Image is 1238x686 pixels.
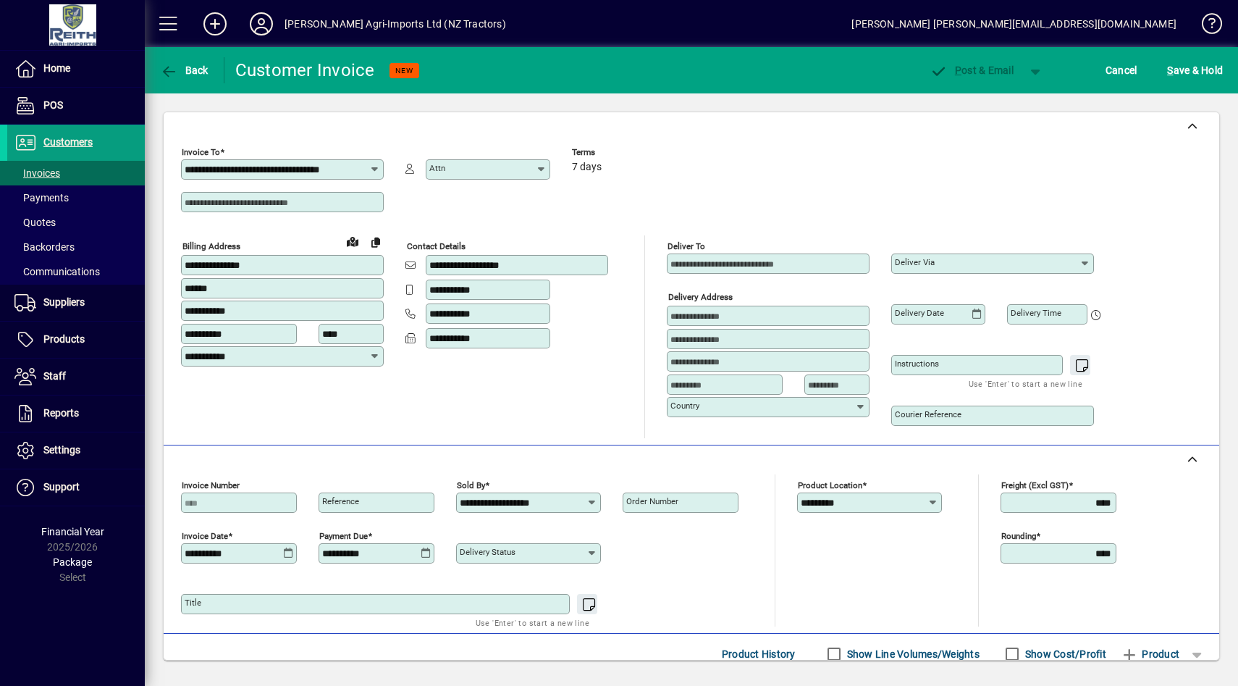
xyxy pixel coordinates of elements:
a: Support [7,469,145,506]
span: ave & Hold [1167,59,1223,82]
a: Communications [7,259,145,284]
mat-label: Reference [322,496,359,506]
span: NEW [395,66,413,75]
label: Show Cost/Profit [1022,647,1106,661]
app-page-header-button: Back [145,57,224,83]
a: Products [7,322,145,358]
mat-label: Product location [798,480,862,490]
mat-label: Title [185,598,201,608]
mat-label: Instructions [895,359,939,369]
span: Support [43,481,80,493]
button: Copy to Delivery address [364,230,387,254]
span: Staff [43,370,66,382]
label: Show Line Volumes/Weights [844,647,980,661]
a: Reports [7,396,145,432]
button: Save & Hold [1163,57,1226,83]
span: Suppliers [43,296,85,308]
span: Invoices [14,167,60,179]
button: Product History [716,641,801,667]
mat-label: Rounding [1001,531,1036,541]
span: P [955,64,961,76]
span: Quotes [14,217,56,228]
span: Package [53,556,92,568]
mat-label: Deliver via [895,257,935,267]
mat-label: Country [670,401,699,411]
span: Settings [43,444,80,456]
mat-label: Order number [626,496,678,506]
mat-label: Delivery time [1011,308,1061,318]
a: View on map [341,230,364,253]
span: Back [160,64,209,76]
span: Products [43,333,85,345]
span: Cancel [1106,59,1137,82]
span: 7 days [572,162,602,173]
a: Settings [7,432,145,469]
div: [PERSON_NAME] [PERSON_NAME][EMAIL_ADDRESS][DOMAIN_NAME] [851,12,1176,35]
button: Add [192,11,238,37]
span: ost & Email [930,64,1014,76]
a: Staff [7,359,145,395]
mat-label: Deliver To [668,241,705,251]
a: Invoices [7,161,145,185]
span: Product [1121,643,1179,666]
a: Home [7,51,145,87]
a: Knowledge Base [1191,3,1220,50]
a: Payments [7,185,145,210]
button: Post & Email [922,57,1021,83]
button: Cancel [1102,57,1141,83]
mat-label: Invoice date [182,531,228,541]
mat-label: Sold by [457,480,485,490]
mat-label: Delivery status [460,547,515,557]
mat-label: Invoice To [182,147,220,157]
span: Customers [43,136,93,148]
span: Home [43,62,70,74]
a: Quotes [7,210,145,235]
button: Product [1113,641,1187,667]
a: Backorders [7,235,145,259]
span: Terms [572,148,659,157]
mat-hint: Use 'Enter' to start a new line [969,375,1082,392]
mat-label: Attn [429,163,445,173]
span: Backorders [14,241,75,253]
div: [PERSON_NAME] Agri-Imports Ltd (NZ Tractors) [285,12,506,35]
span: Financial Year [41,526,104,537]
div: Customer Invoice [235,59,375,82]
button: Profile [238,11,285,37]
span: Reports [43,407,79,419]
span: S [1167,64,1173,76]
mat-label: Payment due [319,531,368,541]
a: Suppliers [7,285,145,321]
span: Payments [14,192,69,204]
mat-hint: Use 'Enter' to start a new line [476,614,589,631]
mat-label: Delivery date [895,308,944,318]
mat-label: Freight (excl GST) [1001,480,1069,490]
span: Product History [722,643,796,666]
mat-label: Courier Reference [895,409,961,419]
span: POS [43,99,63,111]
span: Communications [14,266,100,277]
mat-label: Invoice number [182,480,240,490]
button: Back [156,57,212,83]
a: POS [7,88,145,124]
